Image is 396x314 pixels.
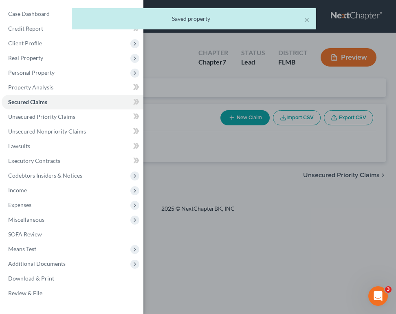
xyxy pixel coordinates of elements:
a: Unsecured Priority Claims [2,109,143,124]
span: 3 [385,286,392,293]
span: Miscellaneous [8,216,44,223]
span: Property Analysis [8,84,53,91]
span: Lawsuits [8,143,30,149]
div: Saved property [78,15,310,23]
span: Real Property [8,54,43,61]
span: Unsecured Priority Claims [8,113,75,120]
span: Executory Contracts [8,157,60,164]
a: SOFA Review [2,227,143,242]
a: Secured Claims [2,95,143,109]
span: Additional Documents [8,260,66,267]
span: Secured Claims [8,98,47,105]
span: Means Test [8,245,36,252]
span: Personal Property [8,69,55,76]
a: Unsecured Nonpriority Claims [2,124,143,139]
iframe: Intercom live chat [368,286,388,306]
span: Income [8,187,27,194]
span: Client Profile [8,40,42,47]
span: Expenses [8,201,31,208]
a: Case Dashboard [2,7,143,21]
a: Property Analysis [2,80,143,95]
a: Executory Contracts [2,154,143,168]
a: Download & Print [2,271,143,286]
span: Review & File [8,290,42,296]
a: Review & File [2,286,143,301]
a: Lawsuits [2,139,143,154]
span: SOFA Review [8,231,42,238]
span: Unsecured Nonpriority Claims [8,128,86,135]
span: Codebtors Insiders & Notices [8,172,82,179]
button: × [304,15,310,24]
span: Download & Print [8,275,54,282]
